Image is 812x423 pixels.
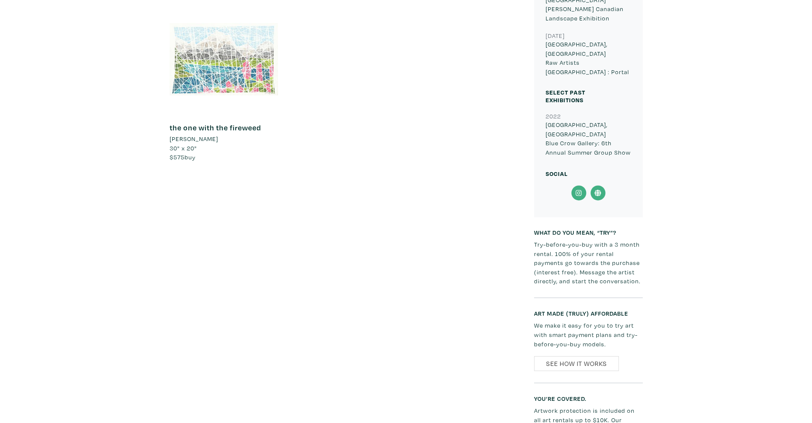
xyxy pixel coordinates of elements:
p: We make it easy for you to try art with smart payment plans and try-before-you-buy models. [534,321,643,348]
h6: You’re covered. [534,395,643,402]
p: [GEOGRAPHIC_DATA], [GEOGRAPHIC_DATA] Blue Crow Gallery: 6th Annual Summer Group Show [546,120,631,157]
span: $575 [170,153,185,161]
small: Select Past Exhibitions [546,88,585,104]
li: [PERSON_NAME] [170,134,218,144]
p: Try-before-you-buy with a 3 month rental. 100% of your rental payments go towards the purchase (i... [534,240,643,286]
h6: What do you mean, “try”? [534,229,643,236]
span: buy [170,153,196,161]
p: [GEOGRAPHIC_DATA], [GEOGRAPHIC_DATA] Raw Artists [GEOGRAPHIC_DATA] : Portal [546,40,631,76]
h6: Art made (truly) affordable [534,310,643,317]
small: 2022 [546,112,561,120]
small: Social [546,170,568,178]
small: [DATE] [546,32,565,40]
a: the one with the fireweed [170,123,261,132]
span: 30" x 20" [170,144,197,152]
a: See How It Works [534,356,619,371]
a: [PERSON_NAME] [170,134,278,144]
